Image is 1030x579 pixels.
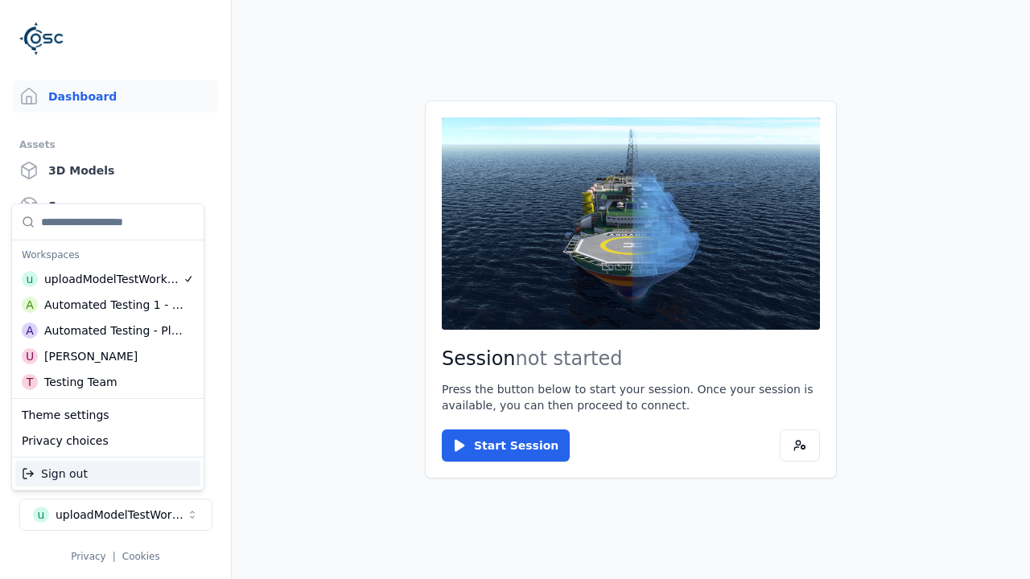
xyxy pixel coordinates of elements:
div: Workspaces [15,244,200,266]
div: Sign out [15,461,200,487]
div: uploadModelTestWorkspace [44,271,183,287]
div: U [22,348,38,364]
div: T [22,374,38,390]
div: Automated Testing - Playwright [44,322,183,339]
div: Theme settings [15,402,200,428]
div: A [22,297,38,313]
div: u [22,271,38,287]
div: [PERSON_NAME] [44,348,138,364]
div: Testing Team [44,374,117,390]
div: Suggestions [12,204,204,398]
div: A [22,322,38,339]
div: Privacy choices [15,428,200,454]
div: Suggestions [12,458,204,490]
div: Automated Testing 1 - Playwright [44,297,184,313]
div: Suggestions [12,399,204,457]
